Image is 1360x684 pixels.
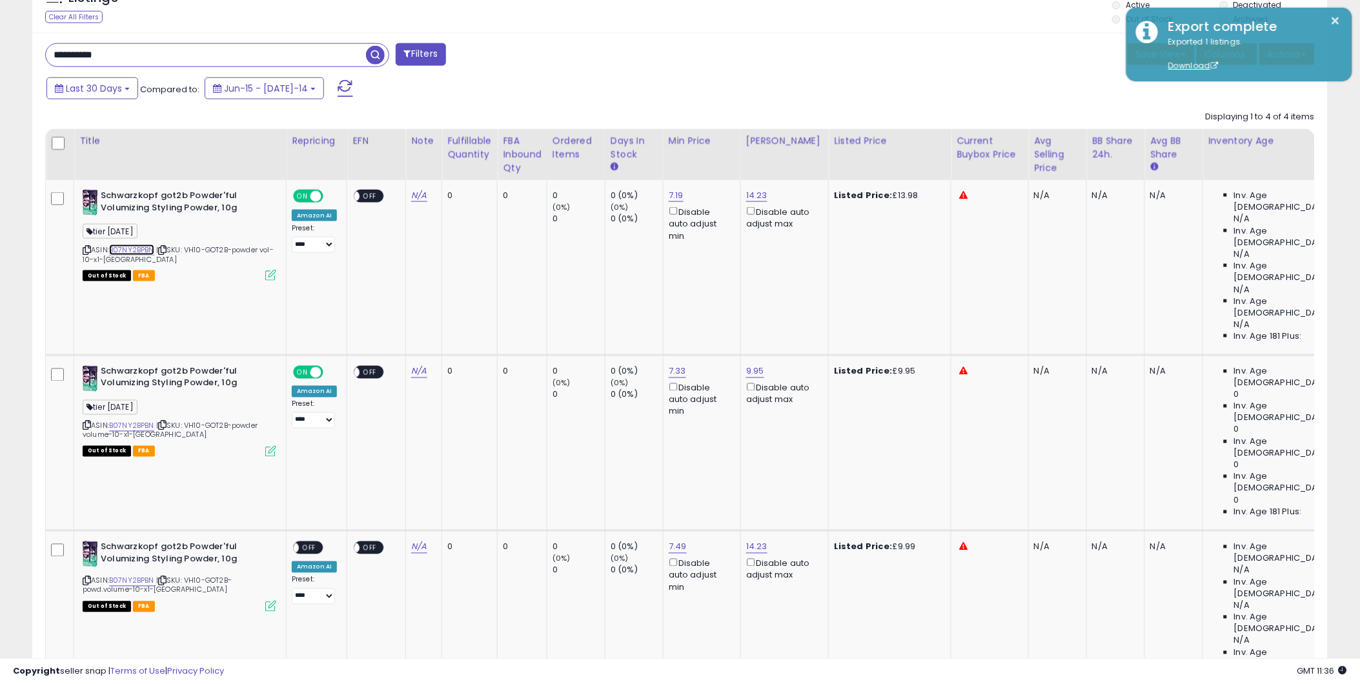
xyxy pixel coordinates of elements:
[83,421,258,440] span: | SKU: VH10-GOT2B-powder volume-10-x1-[GEOGRAPHIC_DATA]
[1150,190,1193,201] div: N/A
[611,190,663,201] div: 0 (0%)
[834,366,941,377] div: £9.95
[13,665,60,677] strong: Copyright
[83,541,276,610] div: ASIN:
[1150,366,1193,377] div: N/A
[669,205,731,242] div: Disable auto adjust min
[503,190,537,201] div: 0
[834,189,893,201] b: Listed Price:
[1034,541,1077,553] div: N/A
[79,134,281,148] div: Title
[1234,495,1239,507] span: 0
[1234,577,1352,600] span: Inv. Age [DEMOGRAPHIC_DATA]:
[83,400,137,415] span: tier [DATE]
[1234,507,1302,518] span: Inv. Age 181 Plus:
[109,576,154,587] a: B07NY2BPBN
[1034,366,1077,377] div: N/A
[224,82,308,95] span: Jun-15 - [DATE]-14
[1234,401,1352,424] span: Inv. Age [DEMOGRAPHIC_DATA]:
[1234,225,1352,248] span: Inv. Age [DEMOGRAPHIC_DATA]:
[1206,111,1315,123] div: Displaying 1 to 4 of 4 items
[447,190,487,201] div: 0
[83,224,137,239] span: tier [DATE]
[299,543,320,554] span: OFF
[1159,17,1343,36] div: Export complete
[1092,366,1135,377] div: N/A
[669,189,684,202] a: 7.19
[1234,612,1352,635] span: Inv. Age [DEMOGRAPHIC_DATA]:
[834,190,941,201] div: £13.98
[101,366,258,393] b: Schwarzkopf got2b Powder'ful Volumizing Styling Powder, 10g
[834,365,893,377] b: Listed Price:
[360,543,381,554] span: OFF
[360,191,381,202] span: OFF
[1234,635,1250,647] span: N/A
[503,541,537,553] div: 0
[83,245,274,264] span: | SKU: VH10-GOT2B-powder vol-10-x1-[GEOGRAPHIC_DATA]
[167,665,224,677] a: Privacy Policy
[834,541,941,553] div: £9.99
[746,365,764,378] a: 9.95
[83,576,232,595] span: | SKU: VH10-GOT2B-powd.volume-10-x1-[GEOGRAPHIC_DATA]
[133,446,155,457] span: FBA
[1126,14,1173,25] label: Out of Stock
[1234,647,1352,670] span: Inv. Age [DEMOGRAPHIC_DATA]-180:
[1150,161,1158,173] small: Avg BB Share.
[1234,284,1250,296] span: N/A
[140,83,199,96] span: Compared to:
[1168,60,1219,71] a: Download
[669,134,735,148] div: Min Price
[1234,260,1352,283] span: Inv. Age [DEMOGRAPHIC_DATA]:
[109,245,154,256] a: B07NY2BPBN
[669,541,687,554] a: 7.49
[1234,436,1352,459] span: Inv. Age [DEMOGRAPHIC_DATA]:
[352,134,400,148] div: EFN
[13,665,224,678] div: seller snap | |
[553,366,605,377] div: 0
[292,576,337,605] div: Preset:
[447,541,487,553] div: 0
[66,82,122,95] span: Last 30 Days
[292,224,337,253] div: Preset:
[553,541,605,553] div: 0
[611,213,663,225] div: 0 (0%)
[1150,134,1197,161] div: Avg BB Share
[553,202,571,212] small: (0%)
[746,541,767,554] a: 14.23
[133,601,155,612] span: FBA
[46,77,138,99] button: Last 30 Days
[1034,134,1081,175] div: Avg Selling Price
[83,190,97,216] img: 41kJ6+atbZL._SL40_.jpg
[1234,541,1352,565] span: Inv. Age [DEMOGRAPHIC_DATA]:
[611,202,629,212] small: (0%)
[447,134,492,161] div: Fulfillable Quantity
[321,191,342,202] span: OFF
[669,365,686,378] a: 7.33
[411,541,427,554] a: N/A
[83,541,97,567] img: 41kJ6+atbZL._SL40_.jpg
[669,381,731,418] div: Disable auto adjust min
[109,421,154,432] a: B07NY2BPBN
[1234,600,1250,612] span: N/A
[411,134,436,148] div: Note
[294,367,310,377] span: ON
[1034,190,1077,201] div: N/A
[1234,296,1352,319] span: Inv. Age [DEMOGRAPHIC_DATA]-180:
[553,554,571,564] small: (0%)
[447,366,487,377] div: 0
[1092,190,1135,201] div: N/A
[292,400,337,429] div: Preset:
[553,389,605,401] div: 0
[1234,459,1239,471] span: 0
[1234,190,1352,213] span: Inv. Age [DEMOGRAPHIC_DATA]:
[1092,541,1135,553] div: N/A
[101,190,258,217] b: Schwarzkopf got2b Powder'ful Volumizing Styling Powder, 10g
[746,556,818,581] div: Disable auto adjust max
[553,190,605,201] div: 0
[1092,134,1139,161] div: BB Share 24h.
[294,191,310,202] span: ON
[503,366,537,377] div: 0
[611,161,618,173] small: Days In Stock.
[553,378,571,388] small: (0%)
[83,190,276,279] div: ASIN:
